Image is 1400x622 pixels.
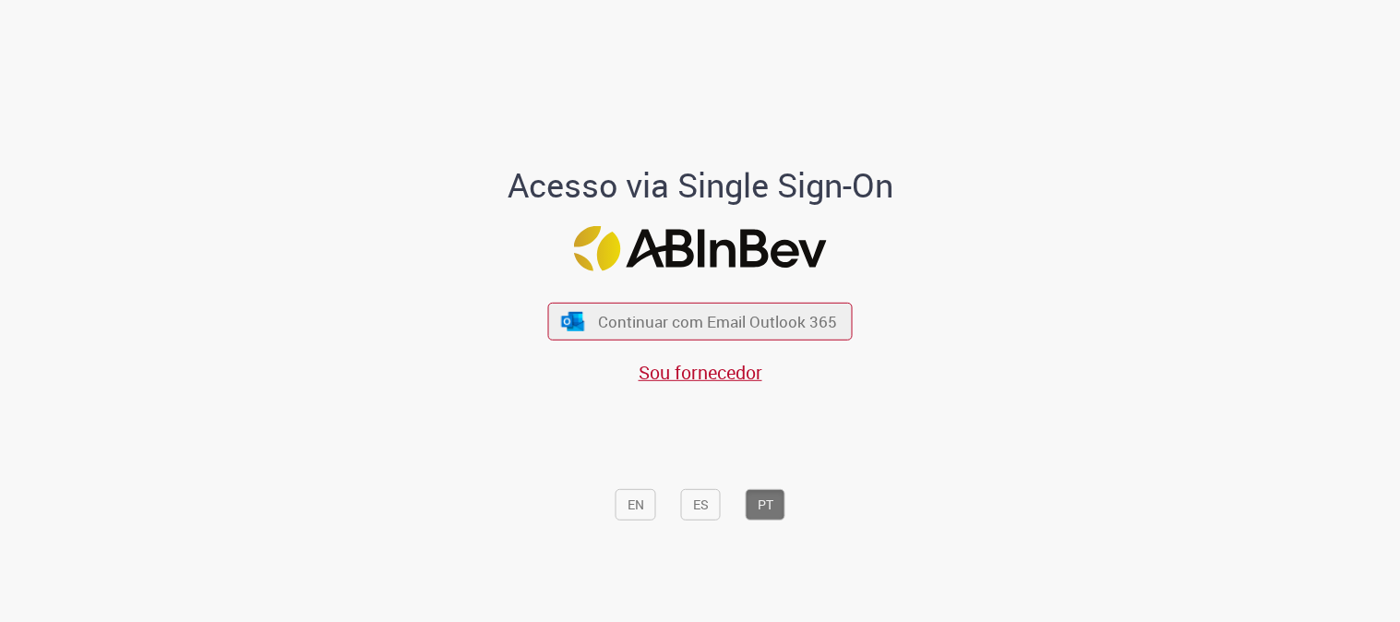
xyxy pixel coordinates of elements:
a: Sou fornecedor [639,360,762,385]
button: PT [746,489,785,520]
button: ícone Azure/Microsoft 360 Continuar com Email Outlook 365 [548,303,853,341]
img: Logo ABInBev [574,225,827,270]
button: EN [616,489,656,520]
span: Continuar com Email Outlook 365 [598,311,837,332]
button: ES [681,489,721,520]
img: ícone Azure/Microsoft 360 [559,311,585,330]
h1: Acesso via Single Sign-On [444,167,956,204]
